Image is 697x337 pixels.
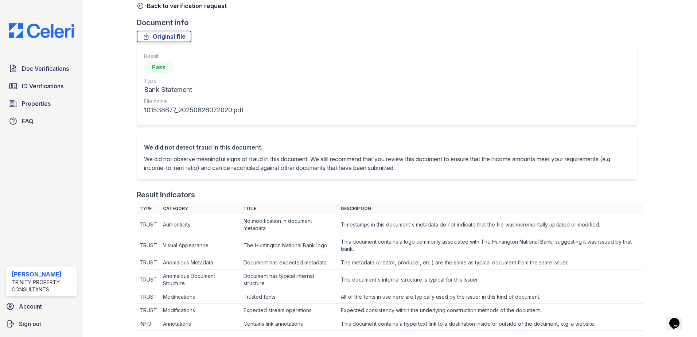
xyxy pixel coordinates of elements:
[338,214,643,235] td: Timestamps in this document's metadata do not indicate that the file was incrementally updated or...
[160,290,240,304] td: Modifications
[3,299,80,314] a: Account
[3,317,80,331] a: Sign out
[137,304,160,317] td: TRUST
[144,77,244,85] div: Type
[144,85,244,95] div: Bank Statement
[137,190,195,200] div: Result Indicators
[241,203,338,214] th: Title
[137,290,160,304] td: TRUST
[160,235,240,256] td: Visual Appearance
[241,270,338,290] td: Document has typical internal structure
[137,235,160,256] td: TRUST
[241,290,338,304] td: Trusted fonts
[144,53,244,60] div: Result
[6,61,77,76] a: Doc Verifications
[19,319,41,328] span: Sign out
[160,256,240,270] td: Anomalous Metadata
[137,256,160,270] td: TRUST
[338,256,643,270] td: The metadata (creator, producer, etc.) are the same as typical document from the same issuer.
[241,317,338,331] td: Contains link annotations
[338,203,643,214] th: Description
[338,304,643,317] td: Expected consistency within the underlying construction methods of the document.
[22,99,51,108] span: Properties
[137,1,227,10] a: Back to verification request
[137,214,160,235] td: TRUST
[137,31,191,42] a: Original file
[338,235,643,256] td: This document contains a logo commonly associated with The Huntington National Bank, suggesting i...
[144,143,630,152] div: We did not detect fraud in this document.
[241,235,338,256] td: The Huntington National Bank logo
[144,98,244,105] div: File name
[137,317,160,331] td: INFO
[19,302,42,311] span: Account
[666,308,690,330] iframe: chat widget
[3,23,80,38] img: CE_Logo_Blue-a8612792a0a2168367f1c8372b55b34899dd931a85d93a1a3d3e32e68fde9ad4.png
[338,270,643,290] td: The document's internal structure is typical for this issuer.
[144,105,244,115] div: 101538677_20250826072020.pdf
[22,117,34,125] span: FAQ
[137,270,160,290] td: TRUST
[6,96,77,111] a: Properties
[160,304,240,317] td: Modifications
[160,203,240,214] th: Category
[6,114,77,128] a: FAQ
[6,79,77,93] a: ID Verifications
[137,18,643,28] div: Document info
[144,61,173,73] div: Pass
[137,203,160,214] th: Type
[160,270,240,290] td: Anomalous Document Structure
[160,317,240,331] td: Annotations
[241,256,338,270] td: Document has expected metadata
[12,270,74,279] div: [PERSON_NAME]
[241,304,338,317] td: Expected stream operations
[338,317,643,331] td: This document contains a hypertext link to a destination inside or outside of the document, e.g. ...
[241,214,338,235] td: No modification in document metadata
[144,155,630,172] p: We did not observe meaningful signs of fraud in this document. We still recommend that you review...
[338,290,643,304] td: All of the fonts in use here are typically used by the issuer in this kind of document.
[22,64,69,73] span: Doc Verifications
[22,82,63,90] span: ID Verifications
[12,279,74,293] div: Trinity Property Consultants
[160,214,240,235] td: Authenticity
